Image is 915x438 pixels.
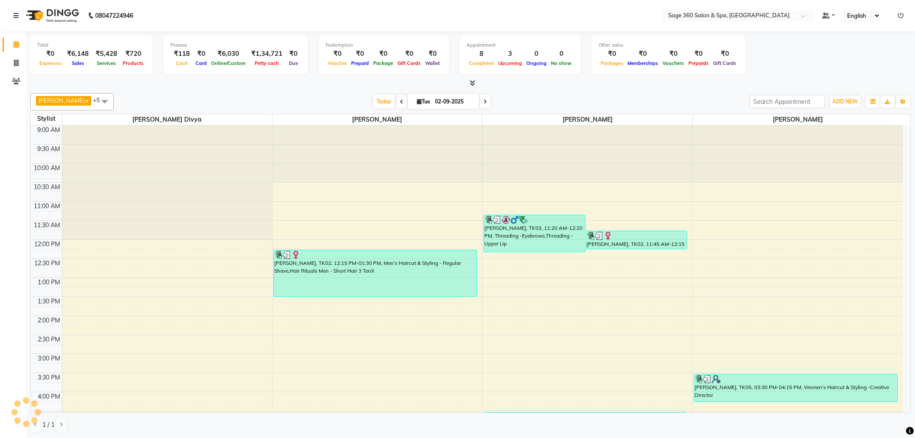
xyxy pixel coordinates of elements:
span: Expenses [37,60,64,66]
span: [PERSON_NAME] [272,114,482,125]
div: ₹0 [598,49,625,59]
div: 3 [496,49,524,59]
div: ₹6,030 [209,49,248,59]
div: 8 [467,49,496,59]
span: No show [549,60,574,66]
span: Gift Cards [395,60,423,66]
div: ₹0 [349,49,371,59]
span: Petty cash [253,60,281,66]
div: ₹0 [395,49,423,59]
div: 4:30 PM [36,411,62,420]
div: 10:30 AM [32,183,62,192]
div: ₹720 [121,49,146,59]
div: 3:00 PM [36,354,62,363]
div: ₹0 [371,49,395,59]
span: +5 [93,97,106,103]
div: 0 [524,49,549,59]
div: ₹0 [193,49,209,59]
div: 4:00 PM [36,392,62,401]
div: ₹0 [625,49,660,59]
div: ₹0 [326,49,349,59]
div: 9:00 AM [35,126,62,135]
div: 11:00 AM [32,202,62,211]
div: Redemption [326,42,442,49]
div: 12:30 PM [32,259,62,268]
span: Online/Custom [209,60,248,66]
div: 12:00 PM [32,240,62,249]
div: [PERSON_NAME], TK05, 03:30 PM-04:15 PM, Women's Haircut & Styling -Creative Director [694,374,897,402]
div: 2:00 PM [36,316,62,325]
div: 1:00 PM [36,278,62,287]
div: ₹5,428 [92,49,121,59]
span: [PERSON_NAME] [693,114,903,125]
span: Voucher [326,60,349,66]
span: Card [193,60,209,66]
div: Finance [170,42,301,49]
div: 2:30 PM [36,335,62,344]
div: 10:00 AM [32,164,62,173]
div: [PERSON_NAME], TK02, 11:45 AM-12:15 PM, Blow Dry & Styling -Wash & Blast dry [586,231,687,249]
div: 9:30 AM [35,145,62,154]
span: Due [287,60,300,66]
div: Appointment [467,42,574,49]
span: [PERSON_NAME] Divya [62,114,272,125]
span: Products [121,60,146,66]
span: Packages [598,60,625,66]
span: Gift Cards [711,60,739,66]
span: Vouchers [660,60,686,66]
input: Search Appointment [749,95,825,108]
div: ₹1,34,721 [248,49,286,59]
div: Total [37,42,146,49]
img: logo [22,3,81,28]
div: Stylist [31,114,62,123]
span: Ongoing [524,60,549,66]
span: Wallet [423,60,442,66]
span: ADD NEW [832,98,858,105]
span: [PERSON_NAME] [38,97,85,104]
span: Package [371,60,395,66]
span: Completed [467,60,496,66]
span: Services [95,60,118,66]
div: 3:30 PM [36,373,62,382]
b: 08047224946 [95,3,133,28]
span: [PERSON_NAME] [483,114,692,125]
div: [PERSON_NAME], TK02, 12:15 PM-01:30 PM, Men's Haircut & Styling - Regular Shave,Hair Rituals Men ... [274,250,477,296]
div: ₹0 [660,49,686,59]
input: 2025-09-02 [432,95,476,108]
div: Other sales [598,42,739,49]
span: Memberships [625,60,660,66]
div: ₹0 [423,49,442,59]
div: ₹6,148 [64,49,92,59]
span: Tue [415,98,432,105]
div: ₹118 [170,49,193,59]
a: x [85,97,89,104]
span: Prepaids [686,60,711,66]
span: Cash [174,60,190,66]
div: ₹0 [686,49,711,59]
span: 1 / 1 [42,420,54,429]
div: 11:30 AM [32,221,62,230]
button: ADD NEW [830,96,860,108]
span: Sales [70,60,86,66]
div: ₹0 [711,49,739,59]
div: [PERSON_NAME], TK03, 11:20 AM-12:20 PM, Threading -Eyebrows,Threading -Upper Lip [484,215,585,252]
span: Today [373,95,395,108]
div: ₹0 [286,49,301,59]
div: ₹0 [37,49,64,59]
span: Upcoming [496,60,524,66]
div: 0 [549,49,574,59]
span: Prepaid [349,60,371,66]
div: 1:30 PM [36,297,62,306]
